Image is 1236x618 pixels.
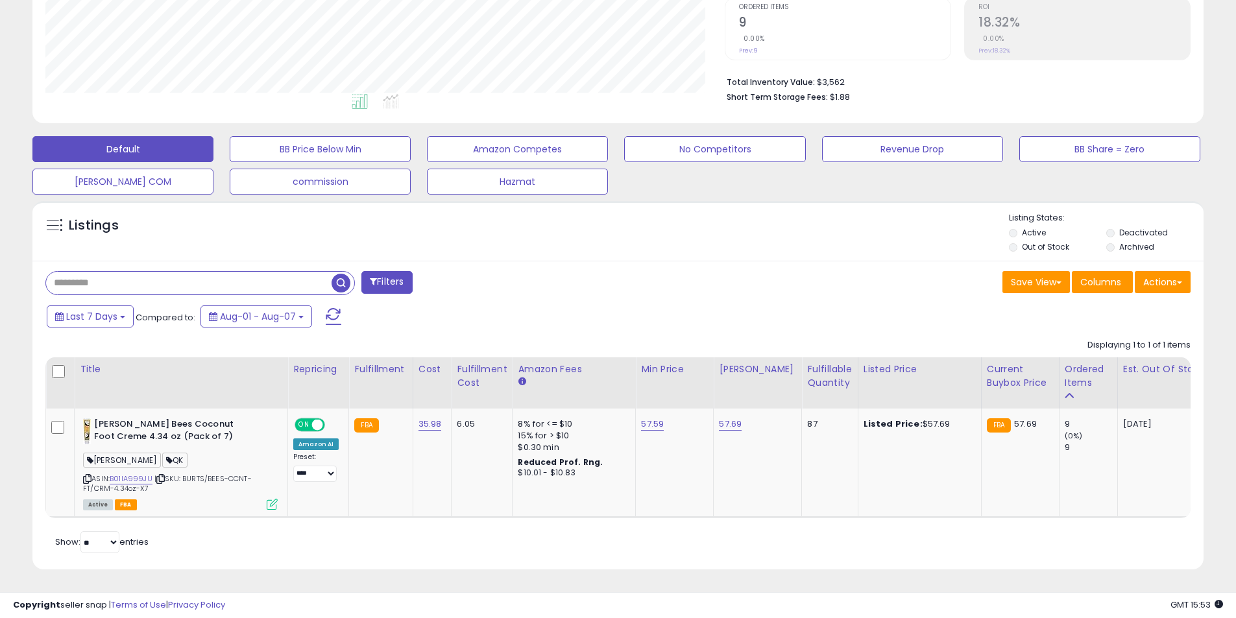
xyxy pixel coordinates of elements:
[32,169,213,195] button: [PERSON_NAME] COM
[427,169,608,195] button: Hazmat
[293,453,339,482] div: Preset:
[641,418,664,431] a: 57.59
[807,418,847,430] div: 87
[200,305,312,327] button: Aug-01 - Aug-07
[518,430,625,442] div: 15% for > $10
[739,34,765,43] small: 0.00%
[1022,241,1069,252] label: Out of Stock
[1135,271,1191,293] button: Actions
[864,362,976,376] div: Listed Price
[83,499,113,510] span: All listings currently available for purchase on Amazon
[83,418,91,444] img: 31GEk-HusiL._SL40_.jpg
[457,362,507,390] div: Fulfillment Cost
[727,91,828,102] b: Short Term Storage Fees:
[1002,271,1070,293] button: Save View
[1080,276,1121,289] span: Columns
[323,420,344,431] span: OFF
[518,468,625,479] div: $10.01 - $10.83
[807,362,852,390] div: Fulfillable Quantity
[94,418,252,446] b: [PERSON_NAME] Bees Coconut Foot Creme 4.34 oz (Pack of 7)
[1087,339,1191,351] div: Displaying 1 to 1 of 1 items
[69,217,119,235] h5: Listings
[987,362,1054,390] div: Current Buybox Price
[1065,418,1117,430] div: 9
[83,453,161,468] span: [PERSON_NAME]
[1119,227,1168,238] label: Deactivated
[1019,136,1200,162] button: BB Share = Zero
[83,418,278,508] div: ASIN:
[727,77,815,88] b: Total Inventory Value:
[162,453,187,468] span: QK
[624,136,805,162] button: No Competitors
[55,536,149,548] span: Show: entries
[727,73,1181,89] li: $3,562
[518,362,630,376] div: Amazon Fees
[822,136,1003,162] button: Revenue Drop
[220,310,296,323] span: Aug-01 - Aug-07
[1170,599,1223,611] span: 2025-08-15 15:53 GMT
[1065,362,1112,390] div: Ordered Items
[230,136,411,162] button: BB Price Below Min
[719,418,742,431] a: 57.69
[230,169,411,195] button: commission
[719,362,796,376] div: [PERSON_NAME]
[13,599,60,611] strong: Copyright
[739,15,951,32] h2: 9
[978,15,1190,32] h2: 18.32%
[418,418,442,431] a: 35.98
[457,418,502,430] div: 6.05
[518,457,603,468] b: Reduced Prof. Rng.
[830,91,850,103] span: $1.88
[518,376,526,388] small: Amazon Fees.
[32,136,213,162] button: Default
[1065,431,1083,441] small: (0%)
[1009,212,1204,224] p: Listing States:
[978,47,1010,54] small: Prev: 18.32%
[739,47,758,54] small: Prev: 9
[66,310,117,323] span: Last 7 Days
[361,271,412,294] button: Filters
[1065,442,1117,453] div: 9
[168,599,225,611] a: Privacy Policy
[354,418,378,433] small: FBA
[1022,227,1046,238] label: Active
[518,418,625,430] div: 8% for <= $10
[13,599,225,612] div: seller snap | |
[739,4,951,11] span: Ordered Items
[978,34,1004,43] small: 0.00%
[47,305,134,327] button: Last 7 Days
[864,418,923,430] b: Listed Price:
[418,362,446,376] div: Cost
[293,438,339,450] div: Amazon AI
[1119,241,1154,252] label: Archived
[1072,271,1133,293] button: Columns
[293,362,343,376] div: Repricing
[80,362,282,376] div: Title
[110,473,152,484] a: B01IA999JU
[978,4,1190,11] span: ROI
[427,136,608,162] button: Amazon Competes
[1014,418,1037,430] span: 57.69
[864,418,971,430] div: $57.69
[115,499,137,510] span: FBA
[111,599,166,611] a: Terms of Use
[296,420,312,431] span: ON
[136,311,195,324] span: Compared to:
[987,418,1011,433] small: FBA
[518,442,625,453] div: $0.30 min
[83,473,252,493] span: | SKU: BURTS/BEES-CCNT-FT/CRM-4.34oz-X7
[641,362,708,376] div: Min Price
[354,362,407,376] div: Fulfillment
